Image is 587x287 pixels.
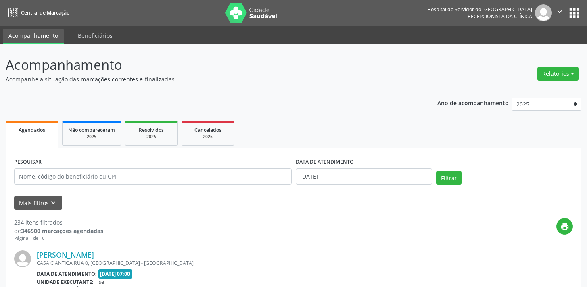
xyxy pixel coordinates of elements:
[555,7,564,16] i: 
[427,6,532,13] div: Hospital do Servidor do [GEOGRAPHIC_DATA]
[556,218,573,235] button: print
[14,156,42,168] label: PESQUISAR
[14,250,31,267] img: img
[49,198,58,207] i: keyboard_arrow_down
[194,127,221,133] span: Cancelados
[14,196,62,210] button: Mais filtroskeyboard_arrow_down
[14,235,103,242] div: Página 1 de 16
[535,4,552,21] img: img
[37,279,94,285] b: Unidade executante:
[37,260,452,266] div: CASA C ANTIGA RUA 0, [GEOGRAPHIC_DATA] - [GEOGRAPHIC_DATA]
[37,250,94,259] a: [PERSON_NAME]
[98,269,132,279] span: [DATE] 07:00
[468,13,532,20] span: Recepcionista da clínica
[14,168,292,185] input: Nome, código do beneficiário ou CPF
[21,227,103,235] strong: 346500 marcações agendadas
[296,168,432,185] input: Selecione um intervalo
[567,6,581,20] button: apps
[68,127,115,133] span: Não compareceram
[37,270,97,277] b: Data de atendimento:
[437,98,509,108] p: Ano de acompanhamento
[19,127,45,133] span: Agendados
[3,29,64,44] a: Acompanhamento
[537,67,579,81] button: Relatórios
[21,9,69,16] span: Central de Marcação
[139,127,164,133] span: Resolvidos
[188,134,228,140] div: 2025
[95,279,104,285] span: Hse
[14,227,103,235] div: de
[552,4,567,21] button: 
[72,29,118,43] a: Beneficiários
[131,134,171,140] div: 2025
[296,156,354,168] label: DATA DE ATENDIMENTO
[560,222,569,231] i: print
[6,6,69,19] a: Central de Marcação
[68,134,115,140] div: 2025
[6,55,409,75] p: Acompanhamento
[6,75,409,83] p: Acompanhe a situação das marcações correntes e finalizadas
[14,218,103,227] div: 234 itens filtrados
[436,171,462,185] button: Filtrar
